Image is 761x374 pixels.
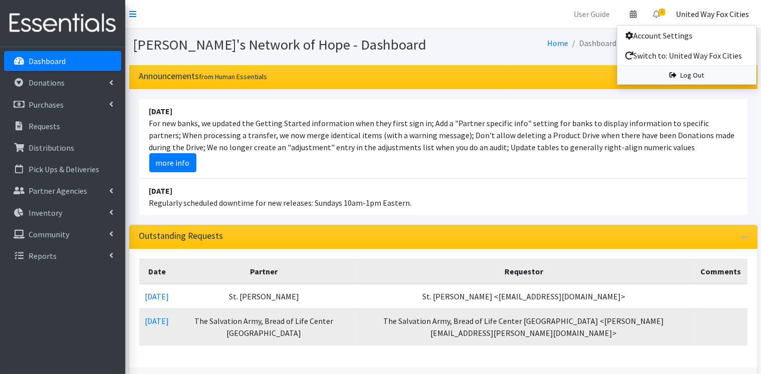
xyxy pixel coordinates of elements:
a: Switch to: United Way Fox Cities [617,46,756,66]
a: Home [548,38,569,48]
small: from Human Essentials [199,72,268,81]
a: Account Settings [617,26,756,46]
strong: [DATE] [149,186,173,196]
a: Partner Agencies [4,181,121,201]
p: Pick Ups & Deliveries [29,164,99,174]
span: 1 [659,9,665,16]
td: The Salvation Army, Bread of Life Center [GEOGRAPHIC_DATA] [175,308,353,345]
h3: Outstanding Requests [139,231,223,241]
img: HumanEssentials [4,7,121,40]
td: The Salvation Army, Bread of Life Center [GEOGRAPHIC_DATA] <[PERSON_NAME][EMAIL_ADDRESS][PERSON_N... [353,308,695,345]
a: Distributions [4,138,121,158]
th: Requestor [353,259,695,284]
a: Log Out [617,66,756,85]
a: Requests [4,116,121,136]
p: Requests [29,121,60,131]
a: United Way Fox Cities [668,4,757,24]
td: St. [PERSON_NAME] <[EMAIL_ADDRESS][DOMAIN_NAME]> [353,284,695,309]
p: Inventory [29,208,62,218]
h3: Announcements [139,71,268,82]
p: Community [29,229,69,239]
h1: [PERSON_NAME]'s Network of Hope - Dashboard [133,36,440,54]
p: Partner Agencies [29,186,87,196]
li: Dashboard [569,36,617,51]
a: Dashboard [4,51,121,71]
a: User Guide [566,4,618,24]
th: Comments [694,259,747,284]
p: Reports [29,251,57,261]
a: 1 [645,4,668,24]
p: Dashboard [29,56,66,66]
a: Donations [4,73,121,93]
a: more info [149,153,196,172]
a: Pick Ups & Deliveries [4,159,121,179]
a: Reports [4,246,121,266]
td: St. [PERSON_NAME] [175,284,353,309]
p: Donations [29,78,65,88]
strong: [DATE] [149,106,173,116]
p: Distributions [29,143,74,153]
a: Community [4,224,121,244]
a: Inventory [4,203,121,223]
p: Purchases [29,100,64,110]
li: For new banks, we updated the Getting Started information when they first sign in; Add a "Partner... [139,99,747,179]
th: Partner [175,259,353,284]
a: Purchases [4,95,121,115]
a: [DATE] [145,291,169,301]
a: [DATE] [145,316,169,326]
th: Date [139,259,175,284]
li: Regularly scheduled downtime for new releases: Sundays 10am-1pm Eastern. [139,179,747,215]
